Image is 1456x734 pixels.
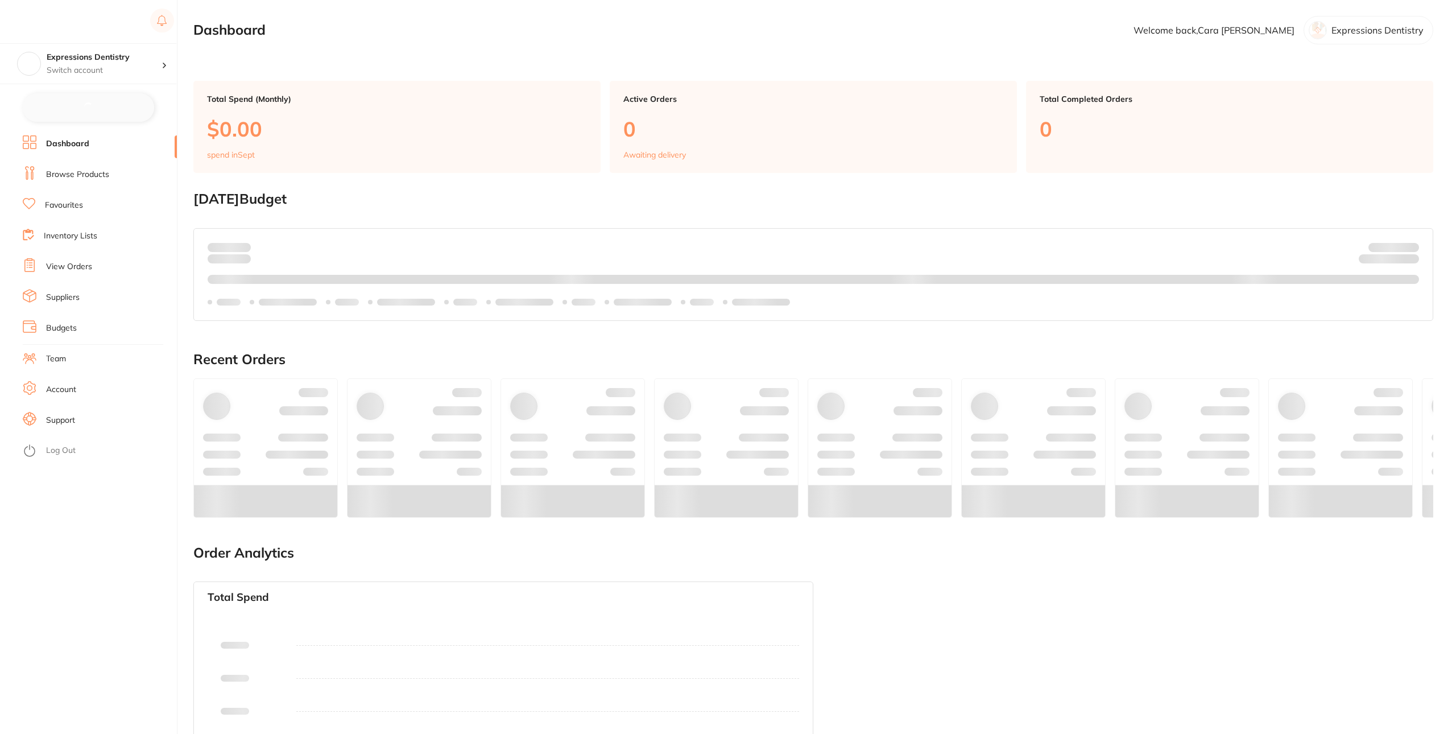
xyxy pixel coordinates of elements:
[45,200,83,211] a: Favourites
[259,298,317,307] p: Labels extended
[1040,117,1420,141] p: 0
[193,352,1433,368] h2: Recent Orders
[23,9,96,35] a: Restocq Logo
[46,415,75,426] a: Support
[335,298,359,307] p: Labels
[610,81,1017,173] a: Active Orders0Awaiting delivery
[193,191,1433,207] h2: [DATE] Budget
[732,298,790,307] p: Labels extended
[46,445,76,456] a: Log Out
[690,298,714,307] p: Labels
[44,230,97,242] a: Inventory Lists
[377,298,435,307] p: Labels extended
[23,15,96,28] img: Restocq Logo
[1134,25,1294,35] p: Welcome back, Cara [PERSON_NAME]
[46,353,66,365] a: Team
[495,298,553,307] p: Labels extended
[46,323,77,334] a: Budgets
[193,545,1433,561] h2: Order Analytics
[23,442,173,460] button: Log Out
[231,242,251,252] strong: $0.00
[193,81,601,173] a: Total Spend (Monthly)$0.00spend inSept
[208,252,251,266] p: month
[1331,25,1424,35] p: Expressions Dentistry
[453,298,477,307] p: Labels
[46,169,109,180] a: Browse Products
[208,591,269,604] h3: Total Spend
[46,261,92,273] a: View Orders
[572,298,595,307] p: Labels
[207,94,587,104] p: Total Spend (Monthly)
[47,65,162,76] p: Switch account
[207,150,255,159] p: spend in Sept
[207,117,587,141] p: $0.00
[1368,242,1419,251] p: Budget:
[1399,256,1419,266] strong: $0.00
[1397,242,1419,252] strong: $NaN
[47,52,162,63] h4: Expressions Dentistry
[18,52,40,75] img: Expressions Dentistry
[46,292,80,303] a: Suppliers
[614,298,672,307] p: Labels extended
[217,298,241,307] p: Labels
[623,94,1003,104] p: Active Orders
[46,384,76,395] a: Account
[46,138,89,150] a: Dashboard
[1359,252,1419,266] p: Remaining:
[208,242,251,251] p: Spent:
[623,150,686,159] p: Awaiting delivery
[1026,81,1433,173] a: Total Completed Orders0
[1040,94,1420,104] p: Total Completed Orders
[623,117,1003,141] p: 0
[193,22,266,38] h2: Dashboard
